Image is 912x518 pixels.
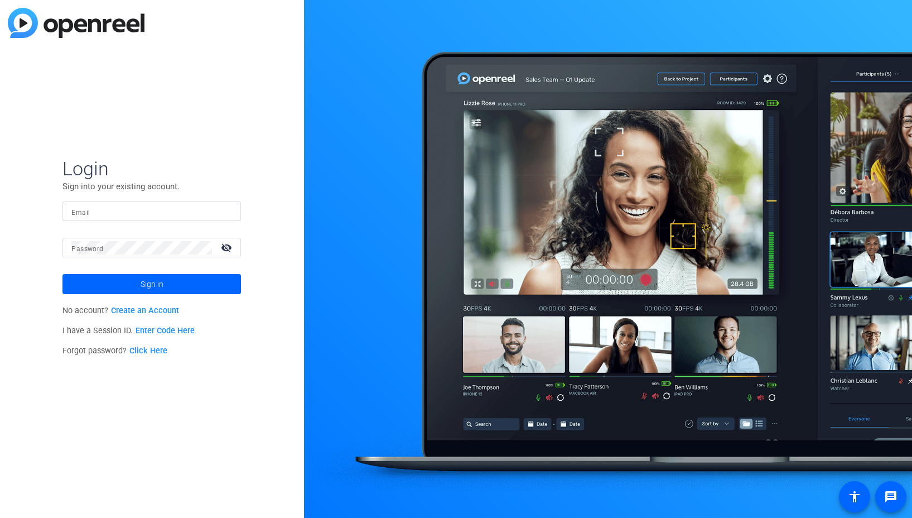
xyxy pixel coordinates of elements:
span: No account? [62,306,179,315]
span: Sign in [141,270,163,298]
input: Enter Email Address [71,205,232,218]
mat-label: Email [71,209,90,217]
span: Login [62,157,241,180]
mat-icon: accessibility [848,490,861,503]
a: Create an Account [111,306,179,315]
span: I have a Session ID. [62,326,195,335]
a: Enter Code Here [136,326,195,335]
button: Sign in [62,274,241,294]
mat-label: Password [71,245,103,253]
a: Click Here [129,346,167,356]
img: blue-gradient.svg [8,8,144,38]
mat-icon: visibility_off [214,239,241,256]
mat-icon: message [884,490,897,503]
p: Sign into your existing account. [62,180,241,193]
span: Forgot password? [62,346,167,356]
